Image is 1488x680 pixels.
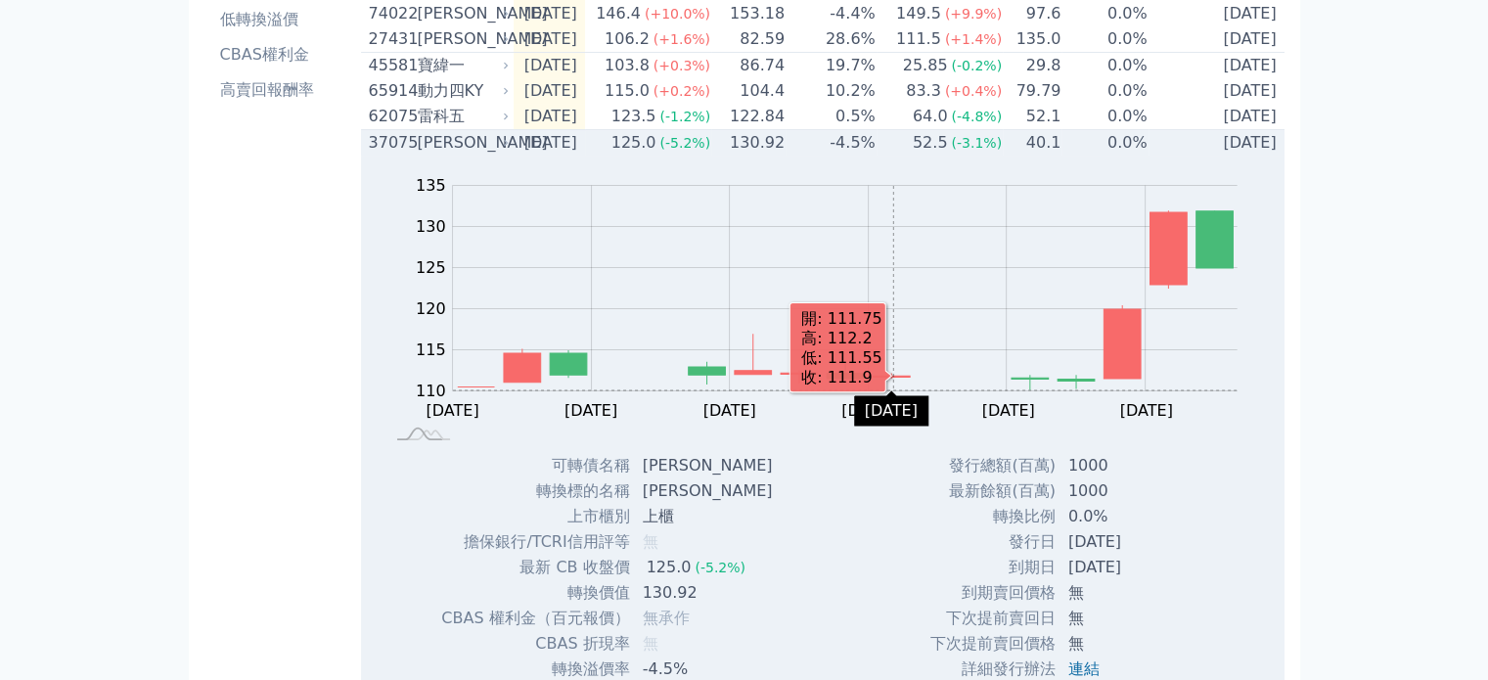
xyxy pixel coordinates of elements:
[418,79,506,103] div: 動力四KY
[1057,606,1204,631] td: 無
[945,6,1002,22] span: (+9.9%)
[929,606,1057,631] td: 下次提前賣回日
[892,2,945,25] div: 149.5
[659,135,710,151] span: (-5.2%)
[909,105,952,128] div: 64.0
[703,401,756,420] tspan: [DATE]
[514,78,585,104] td: [DATE]
[440,606,630,631] td: CBAS 權利金（百元報價）
[654,58,710,73] span: (+0.3%)
[841,401,894,420] tspan: [DATE]
[564,401,617,420] tspan: [DATE]
[902,79,945,103] div: 83.3
[643,532,658,551] span: 無
[1003,53,1061,79] td: 29.8
[786,1,877,26] td: -4.4%
[1057,478,1204,504] td: 1000
[418,2,506,25] div: [PERSON_NAME]
[416,382,446,400] tspan: 110
[786,130,877,157] td: -4.5%
[1057,504,1204,529] td: 0.0%
[982,401,1035,420] tspan: [DATE]
[416,258,446,277] tspan: 125
[631,453,789,478] td: [PERSON_NAME]
[1003,104,1061,130] td: 52.1
[1003,78,1061,104] td: 79.79
[592,2,645,25] div: 146.4
[601,54,654,77] div: 103.8
[1149,53,1285,79] td: [DATE]
[416,340,446,359] tspan: 115
[1120,401,1173,420] tspan: [DATE]
[601,27,654,51] div: 106.2
[645,6,710,22] span: (+10.0%)
[929,631,1057,657] td: 下次提前賣回價格
[909,131,952,155] div: 52.5
[1057,453,1204,478] td: 1000
[369,54,413,77] div: 45581
[892,27,945,51] div: 111.5
[786,26,877,53] td: 28.6%
[406,176,1267,420] g: Chart
[418,131,506,155] div: [PERSON_NAME]
[1057,631,1204,657] td: 無
[212,43,353,67] li: CBAS權利金
[416,176,446,195] tspan: 135
[711,104,786,130] td: 122.84
[212,4,353,35] a: 低轉換溢價
[601,79,654,103] div: 115.0
[1061,104,1148,130] td: 0.0%
[514,1,585,26] td: [DATE]
[695,560,745,575] span: (-5.2%)
[369,131,413,155] div: 37075
[1057,529,1204,555] td: [DATE]
[786,53,877,79] td: 19.7%
[369,27,413,51] div: 27431
[899,54,952,77] div: 25.85
[643,556,696,579] div: 125.0
[631,580,789,606] td: 130.92
[1149,26,1285,53] td: [DATE]
[1057,555,1204,580] td: [DATE]
[608,105,660,128] div: 123.5
[440,631,630,657] td: CBAS 折現率
[951,58,1002,73] span: (-0.2%)
[631,478,789,504] td: [PERSON_NAME]
[416,299,446,318] tspan: 120
[643,634,658,653] span: 無
[951,135,1002,151] span: (-3.1%)
[659,109,710,124] span: (-1.2%)
[1149,78,1285,104] td: [DATE]
[1057,580,1204,606] td: 無
[440,580,630,606] td: 轉換價值
[711,130,786,157] td: 130.92
[514,130,585,157] td: [DATE]
[369,79,413,103] div: 65914
[786,78,877,104] td: 10.2%
[786,104,877,130] td: 0.5%
[929,529,1057,555] td: 發行日
[711,1,786,26] td: 153.18
[951,109,1002,124] span: (-4.8%)
[440,478,630,504] td: 轉換標的名稱
[440,555,630,580] td: 最新 CB 收盤價
[418,105,506,128] div: 雷科五
[427,401,479,420] tspan: [DATE]
[643,609,690,627] span: 無承作
[440,453,630,478] td: 可轉債名稱
[212,39,353,70] a: CBAS權利金
[369,2,413,25] div: 74022
[654,83,710,99] span: (+0.2%)
[929,478,1057,504] td: 最新餘額(百萬)
[418,27,506,51] div: [PERSON_NAME]
[514,26,585,53] td: [DATE]
[929,555,1057,580] td: 到期日
[1149,104,1285,130] td: [DATE]
[711,78,786,104] td: 104.4
[929,504,1057,529] td: 轉換比例
[212,74,353,106] a: 高賣回報酬率
[1149,130,1285,157] td: [DATE]
[608,131,660,155] div: 125.0
[929,580,1057,606] td: 到期賣回價格
[1061,53,1148,79] td: 0.0%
